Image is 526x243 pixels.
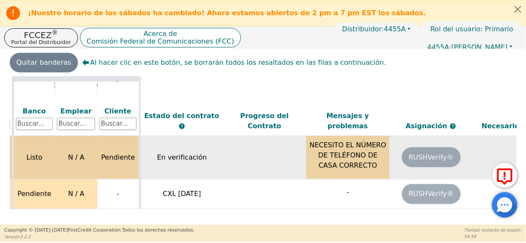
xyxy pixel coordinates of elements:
font: Cliente [105,107,131,115]
button: Reportar Error a FCC [492,163,518,188]
font: : [481,25,483,33]
font: Quitar banderas [17,58,72,66]
font: First [68,227,78,233]
button: 4455A:[PERSON_NAME] [418,41,522,54]
font: Portal del Distribuidor [11,39,71,45]
font: Estado del contrato [144,112,219,120]
font: Comisión Federal de Comunicaciones (FCC) [87,37,234,45]
font: NECESITO EL NÚMERO DE TELÉFONO DE CASA CORRECTO [310,141,386,169]
font: 54:54 [464,234,476,239]
font: Versión [4,235,20,239]
font: Acerca de [144,30,177,38]
font: - [117,190,119,198]
font: Rol del usuario [430,25,480,33]
font: - [347,188,349,196]
button: Acerca deComisión Federal de Comunicaciones (FCC) [80,28,241,48]
input: Buscar... [16,118,53,130]
font: Tiempo restante de sesión: [464,228,522,232]
font: Credit Corporation. [78,227,122,233]
font: Pendiente [101,153,135,161]
font: 4455A: [427,43,451,51]
font: ¡Nuestro horario de los sábados ha cambiado! Ahora estamos abiertos de 2 pm a 7 pm EST los sábados. [28,9,426,17]
font: Copyright © [DATE]-[DATE] [4,227,68,233]
font: CXL [DATE] [163,190,201,198]
font: Banco [23,107,46,115]
font: Distribuidor: [342,25,384,33]
font: ® [52,29,58,36]
font: N / A [68,153,84,161]
input: Buscar... [57,118,95,130]
font: Emplear [61,107,92,115]
font: En verificación [157,153,207,161]
input: Buscar... [100,118,137,130]
button: FCCEZ®Portal del Distribuidor [4,28,78,47]
button: Cerrar alerta [510,0,526,18]
font: 4455A [384,25,406,33]
button: Quitar banderas [10,53,78,73]
font: Primario [485,25,513,33]
font: Listo [26,153,42,161]
font: [PERSON_NAME] [451,43,508,51]
font: Mensajes y problemas [327,112,369,130]
font: Al hacer clic en este botón, se borrarán todos los resaltados en las filas a continuación. [90,58,386,66]
font: Asignación [406,122,447,130]
font: Pendiente [17,190,51,198]
font: N / A [68,190,84,198]
font: 3.2.2 [20,235,30,239]
font: FCCEZ [24,30,52,40]
button: Distribuidor:4455A [333,22,420,36]
font: Progreso del Contrato [241,112,289,130]
a: Rol del usuario: Primario [422,21,522,37]
font: Todos los derechos reservados. [122,227,195,233]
